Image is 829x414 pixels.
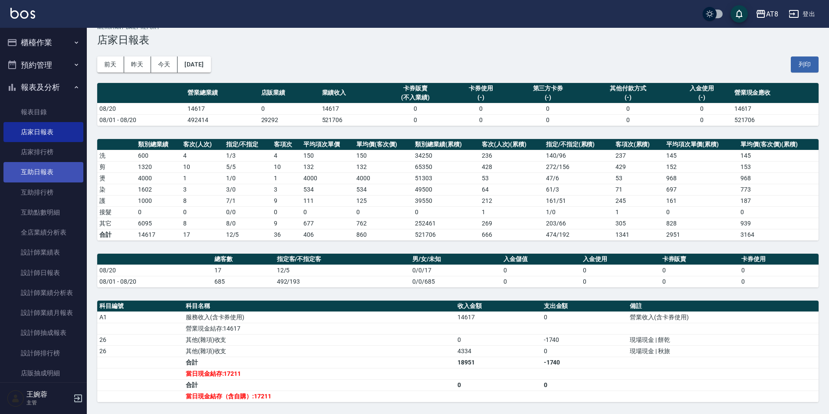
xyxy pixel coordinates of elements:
[383,84,448,93] div: 卡券販賣
[455,345,542,357] td: 4334
[664,195,739,206] td: 161
[97,150,136,161] td: 洗
[3,54,83,76] button: 預約管理
[480,161,544,172] td: 428
[410,254,501,265] th: 男/女/未知
[224,195,272,206] td: 7 / 1
[354,172,413,184] td: 4000
[732,114,819,126] td: 521706
[184,368,455,379] td: 當日現金結存:17211
[224,172,272,184] td: 1 / 0
[455,334,542,345] td: 0
[453,93,509,102] div: (-)
[97,83,819,126] table: a dense table
[185,103,259,114] td: 14617
[664,229,739,240] td: 2951
[613,150,664,161] td: 237
[97,218,136,229] td: 其它
[151,56,178,73] button: 今天
[501,276,581,287] td: 0
[752,5,782,23] button: AT8
[97,34,819,46] h3: 店家日報表
[3,102,83,122] a: 報表目錄
[581,276,660,287] td: 0
[97,334,184,345] td: 26
[542,357,628,368] td: -1740
[301,172,354,184] td: 4000
[26,390,71,399] h5: 王婉蓉
[730,5,748,23] button: save
[413,229,479,240] td: 521706
[3,182,83,202] a: 互助排行榜
[739,265,819,276] td: 0
[791,56,819,73] button: 列印
[26,399,71,407] p: 主管
[674,84,730,93] div: 入金使用
[542,345,628,357] td: 0
[613,161,664,172] td: 429
[3,202,83,222] a: 互助點數明細
[739,254,819,265] th: 卡券使用
[664,150,739,161] td: 145
[301,184,354,195] td: 534
[480,184,544,195] td: 64
[320,83,381,103] th: 業績收入
[613,184,664,195] td: 71
[7,390,24,407] img: Person
[3,31,83,54] button: 櫃檯作業
[410,276,501,287] td: 0/0/685
[613,195,664,206] td: 245
[301,161,354,172] td: 132
[224,150,272,161] td: 1 / 3
[97,184,136,195] td: 染
[184,345,455,357] td: 其他(雜項)收支
[185,114,259,126] td: 492414
[181,172,224,184] td: 1
[613,218,664,229] td: 305
[97,172,136,184] td: 燙
[136,172,181,184] td: 4000
[97,254,819,288] table: a dense table
[224,229,272,240] td: 12/5
[664,206,739,218] td: 0
[184,323,455,334] td: 營業現金結存:14617
[480,218,544,229] td: 269
[480,195,544,206] td: 212
[224,206,272,218] td: 0 / 0
[212,276,275,287] td: 685
[259,83,320,103] th: 店販業績
[184,334,455,345] td: 其他(雜項)收支
[97,229,136,240] td: 合計
[184,311,455,323] td: 服務收入(含卡券使用)
[354,184,413,195] td: 534
[413,139,479,150] th: 類別總業績(累積)
[354,195,413,206] td: 125
[178,56,211,73] button: [DATE]
[628,311,819,323] td: 營業收入(含卡券使用)
[542,334,628,345] td: -1740
[301,206,354,218] td: 0
[354,161,413,172] td: 132
[413,161,479,172] td: 65350
[272,218,301,229] td: 9
[212,254,275,265] th: 總客數
[320,114,381,126] td: 521706
[453,84,509,93] div: 卡券使用
[613,172,664,184] td: 53
[97,161,136,172] td: 剪
[413,184,479,195] td: 49500
[3,122,83,142] a: 店家日報表
[613,206,664,218] td: 1
[224,139,272,150] th: 指定/不指定
[480,150,544,161] td: 236
[136,229,181,240] td: 14617
[738,161,819,172] td: 153
[785,6,819,22] button: 登出
[738,150,819,161] td: 145
[581,265,660,276] td: 0
[381,103,451,114] td: 0
[184,357,455,368] td: 合計
[738,206,819,218] td: 0
[275,265,411,276] td: 12/5
[3,242,83,262] a: 設計師業績表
